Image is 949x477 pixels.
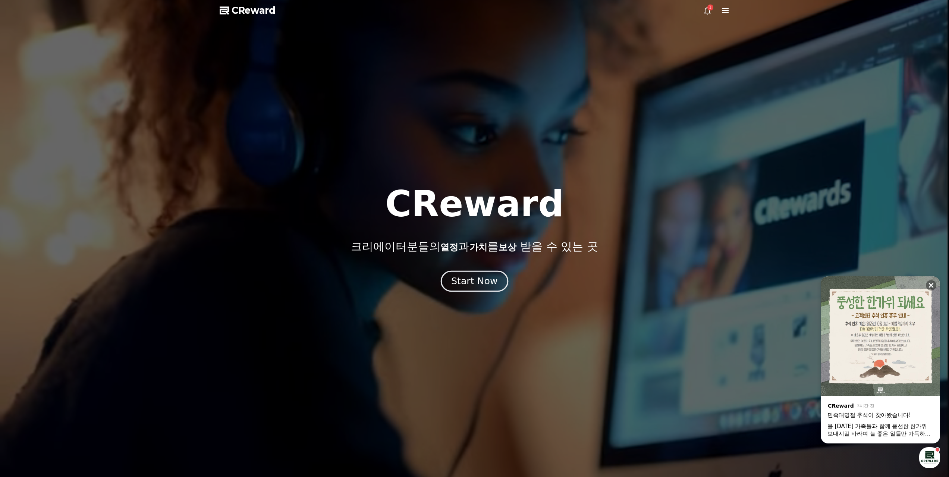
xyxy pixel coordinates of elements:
a: CReward [220,4,276,16]
button: Start Now [441,270,508,292]
a: 대화 [49,236,96,255]
span: 대화 [68,248,77,254]
span: 보상 [499,242,516,252]
a: 홈 [2,236,49,255]
div: 1 [707,4,713,10]
div: Start Now [451,275,497,288]
a: 설정 [96,236,143,255]
a: 1 [703,6,712,15]
h1: CReward [385,186,564,222]
p: 크리에이터분들의 과 를 받을 수 있는 곳 [351,240,598,253]
span: 설정 [115,248,124,254]
a: Start Now [442,279,507,286]
span: 가치 [469,242,487,252]
span: 열정 [440,242,458,252]
span: 홈 [23,248,28,254]
span: CReward [232,4,276,16]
